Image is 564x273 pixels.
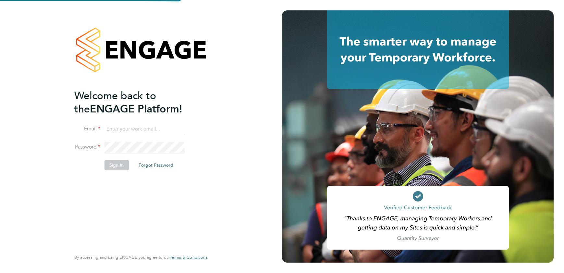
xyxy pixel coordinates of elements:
a: Terms & Conditions [170,255,207,260]
span: Welcome back to the [74,89,156,115]
button: Sign In [104,160,129,170]
label: Password [74,144,100,150]
span: By accessing and using ENGAGE you agree to our [74,254,207,260]
h2: ENGAGE Platform! [74,89,201,116]
label: Email [74,125,100,132]
button: Forgot Password [133,160,178,170]
input: Enter your work email... [104,123,184,135]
